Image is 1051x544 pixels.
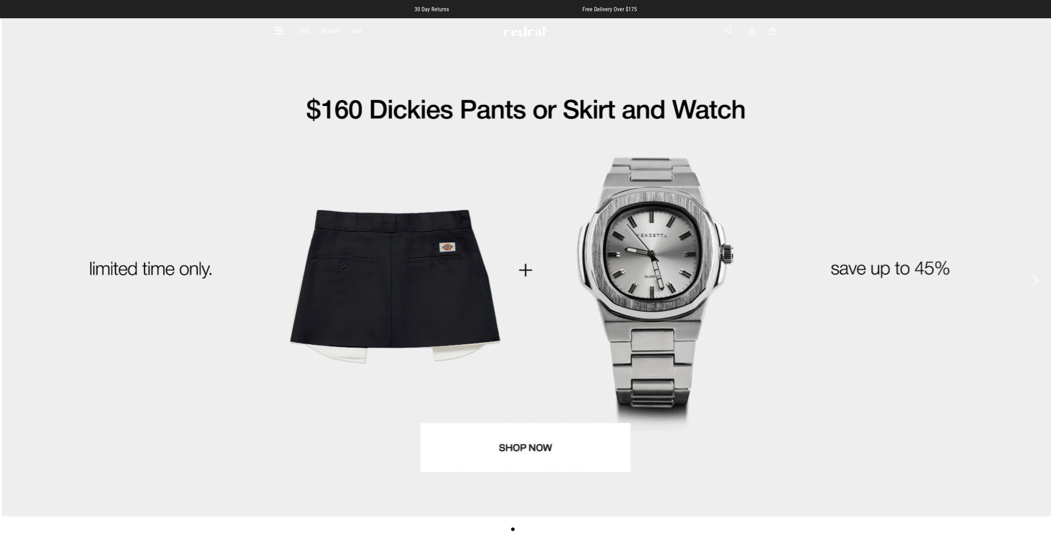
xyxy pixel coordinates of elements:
img: Redrat logo [503,26,549,36]
span: 30 Day Returns [414,6,449,13]
a: Sale [351,28,362,34]
iframe: Customer reviews powered by Trustpilot [463,6,568,13]
span: Free Delivery Over $175 [582,6,637,13]
button: Previous slide [11,273,21,288]
button: Next slide [1030,273,1040,288]
a: Men [299,28,310,34]
a: Women [321,28,339,34]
